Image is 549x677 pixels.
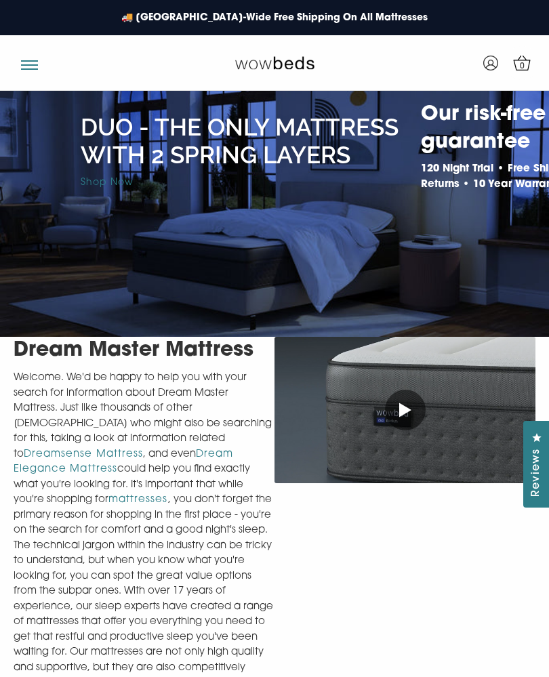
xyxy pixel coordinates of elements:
[108,495,168,505] a: mattresses
[81,113,414,169] h2: Duo - the only mattress with 2 spring layers
[516,60,529,73] span: 0
[235,56,314,69] img: Wow Beds Logo
[81,178,134,188] a: Shop Now
[528,449,546,497] span: Reviews
[24,449,143,459] a: Dreamsense Mattress
[115,4,434,32] a: 🚚 [GEOGRAPHIC_DATA]-Wide Free Shipping On All Mattresses
[14,337,274,365] h1: Dream Master Mattress
[505,46,539,80] a: 0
